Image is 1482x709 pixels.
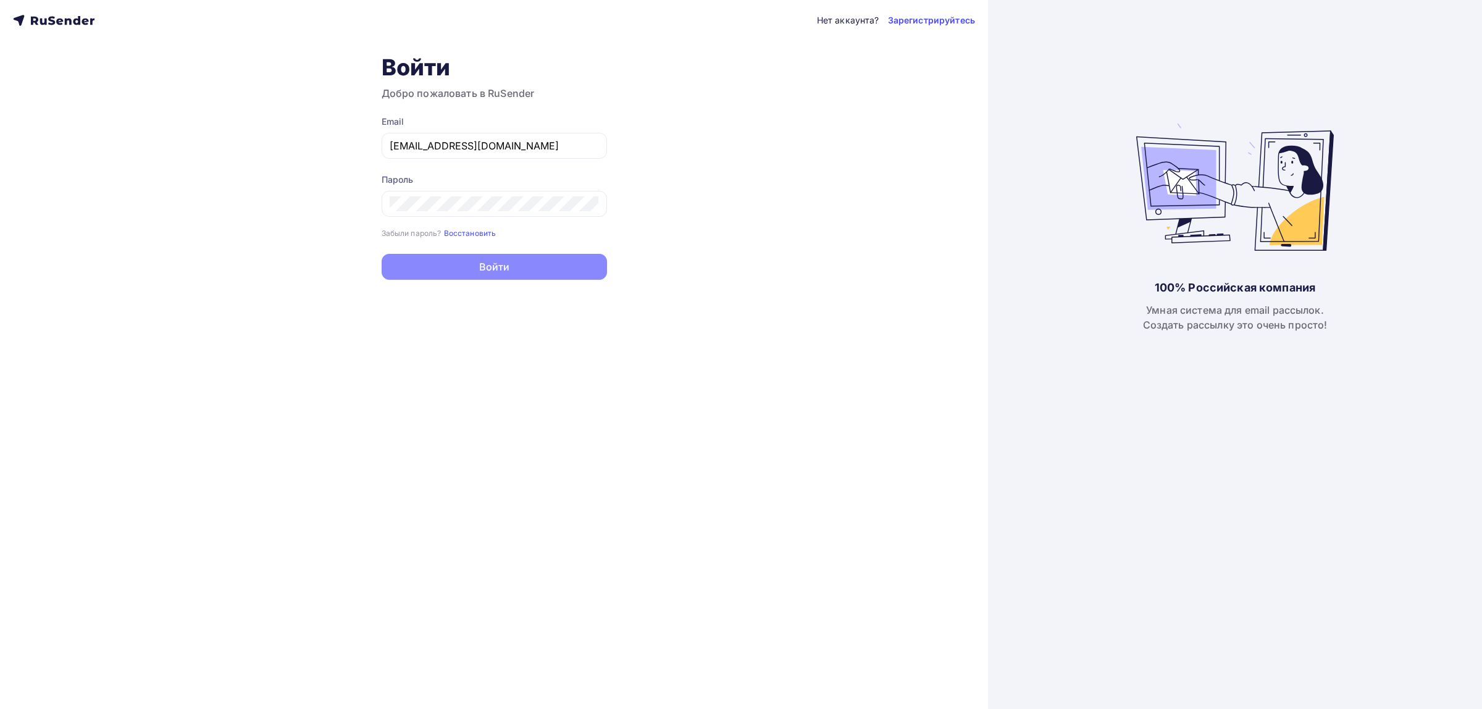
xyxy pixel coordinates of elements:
[382,54,607,81] h1: Войти
[382,86,607,101] h3: Добро пожаловать в RuSender
[382,254,607,280] button: Войти
[382,174,607,186] div: Пароль
[817,14,879,27] div: Нет аккаунта?
[444,229,496,238] small: Восстановить
[444,227,496,238] a: Восстановить
[1155,280,1315,295] div: 100% Российская компания
[382,115,607,128] div: Email
[390,138,599,153] input: Укажите свой email
[1143,303,1328,332] div: Умная система для email рассылок. Создать рассылку это очень просто!
[382,229,442,238] small: Забыли пароль?
[888,14,975,27] a: Зарегистрируйтесь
